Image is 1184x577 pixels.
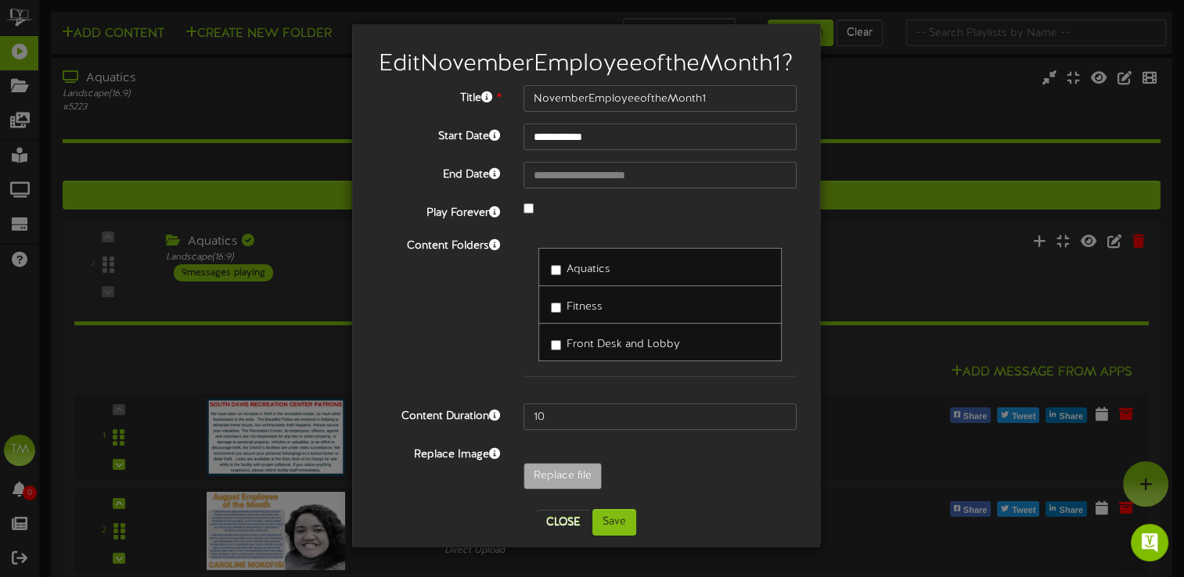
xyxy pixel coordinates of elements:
[364,124,512,145] label: Start Date
[364,233,512,254] label: Content Folders
[1131,524,1168,561] div: Open Intercom Messenger
[364,200,512,221] label: Play Forever
[567,301,603,313] span: Fitness
[524,85,797,112] input: Title
[524,403,797,430] input: 15
[364,403,512,425] label: Content Duration
[364,442,512,463] label: Replace Image
[567,263,610,275] span: Aquatics
[364,85,512,106] label: Title
[364,162,512,183] label: End Date
[551,340,561,350] input: Front Desk and Lobby
[551,303,561,313] input: Fitness
[567,339,680,350] span: Front Desk and Lobby
[551,265,561,275] input: Aquatics
[537,510,589,535] button: Close
[592,509,636,536] button: Save
[376,52,797,77] h2: Edit NovemberEmployeeoftheMonth1 ?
